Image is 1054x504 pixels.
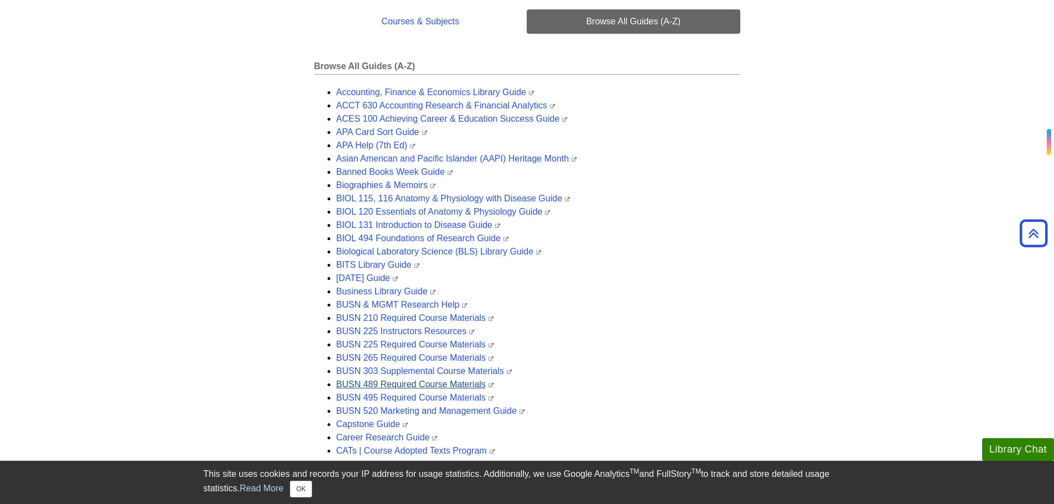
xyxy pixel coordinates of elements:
[336,366,512,376] a: BUSN 303 Supplemental Course Materials
[336,273,398,283] a: [DATE] Guide
[336,380,494,389] a: BUSN 489 Required Course Materials
[314,61,740,75] h2: Browse All Guides (A-Z)
[1016,226,1051,241] a: Back to Top
[336,260,419,269] a: BITS Library Guide
[204,467,851,497] div: This site uses cookies and records your IP address for usage statistics. Additionally, we use Goo...
[314,9,527,34] a: Courses & Subjects
[336,406,525,415] a: BUSN 520 Marketing and Management Guide
[336,220,500,230] a: BIOL 131 Introduction to Disease Guide
[290,481,311,497] button: Close
[336,340,494,349] a: BUSN 225 Required Course Materials
[336,300,468,309] a: BUSN & MGMT Research Help
[336,287,435,296] a: Business Library Guide
[336,207,551,216] a: BIOL 120 Essentials of Anatomy & Physiology Guide
[336,313,494,323] a: BUSN 210 Required Course Materials
[336,141,416,150] a: APA Help (7th Ed)
[336,194,570,203] a: BIOL 115, 116 Anatomy & Physiology with Disease Guide
[630,467,639,475] sup: TM
[336,233,508,243] a: BIOL 494 Foundations of Research Guide
[336,353,494,362] a: BUSN 265 Required Course Materials
[692,467,701,475] sup: TM
[336,247,542,256] a: Biological Laboratory Science (BLS) Library Guide
[336,459,561,469] a: Center for Excellence in Teaching and Learning (CETL)
[336,446,495,455] a: CATs | Course Adopted Texts Program
[336,326,475,336] a: BUSN 225 Instructors Resources
[336,167,453,176] a: Banned Books Week Guide
[336,419,408,429] a: Capstone Guide
[336,87,534,97] a: Accounting, Finance & Economics Library Guide
[336,393,494,402] a: BUSN 495 Required Course Materials
[336,114,568,123] a: ACES 100 Achieving Career & Education Success Guide
[336,154,577,163] a: Asian American and Pacific Islander (AAPI) Heritage Month
[527,9,740,34] a: Browse All Guides (A-Z)
[240,484,283,493] a: Read More
[982,438,1054,461] button: Library Chat
[336,101,555,110] a: ACCT 630 Accounting Research & Financial Analytics
[336,433,438,442] a: Career Research Guide
[336,127,427,137] a: APA Card Sort Guide
[336,180,435,190] a: Biographies & Memoirs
